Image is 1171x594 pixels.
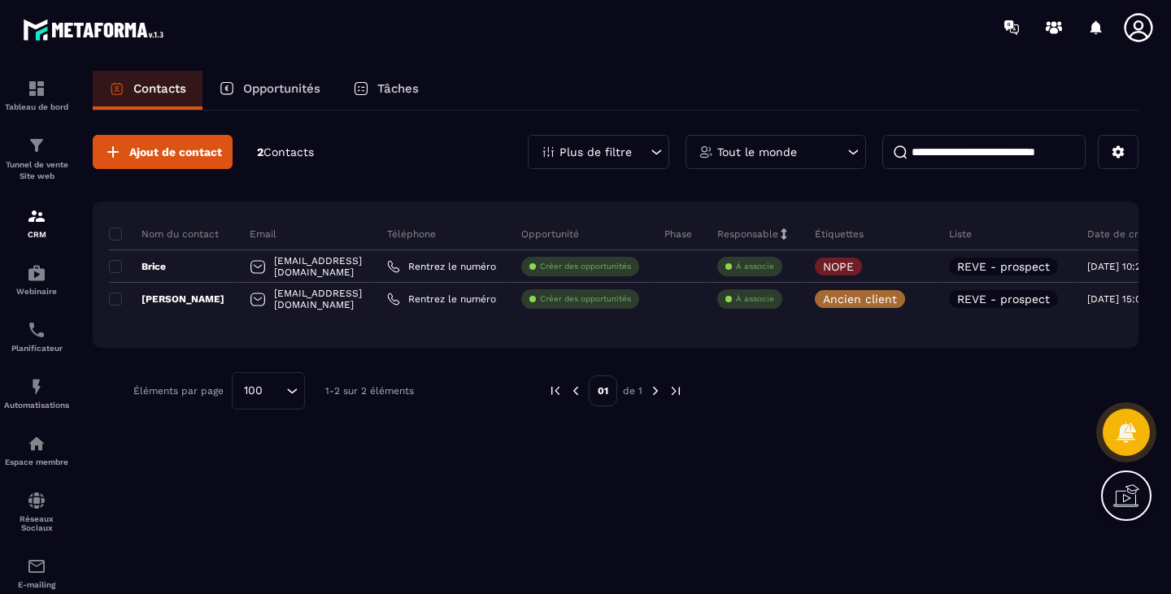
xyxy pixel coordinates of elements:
p: Contacts [133,81,186,96]
button: Ajout de contact [93,135,233,169]
a: social-networksocial-networkRéseaux Sociaux [4,479,69,544]
a: Contacts [93,71,202,110]
span: 100 [238,382,268,400]
a: formationformationTableau de bord [4,67,69,124]
a: Opportunités [202,71,337,110]
input: Search for option [268,382,282,400]
div: Search for option [232,372,305,410]
img: email [27,557,46,576]
p: Tunnel de vente Site web [4,159,69,182]
p: Email [250,228,276,241]
p: Opportunité [521,228,579,241]
img: automations [27,377,46,397]
img: social-network [27,491,46,510]
p: Opportunités [243,81,320,96]
img: prev [568,384,583,398]
p: Responsable [717,228,778,241]
p: 01 [589,375,617,406]
img: next [648,384,663,398]
a: automationsautomationsAutomatisations [4,365,69,422]
img: automations [27,434,46,453]
img: formation [27,79,46,98]
p: Webinaire [4,287,69,296]
img: scheduler [27,320,46,340]
p: Phase [664,228,692,241]
a: Tâches [337,71,435,110]
p: REVE - prospect [957,261,1050,272]
p: Éléments par page [133,385,224,397]
a: formationformationCRM [4,194,69,251]
p: E-mailing [4,580,69,589]
span: Ajout de contact [129,144,222,160]
p: de 1 [623,384,642,397]
img: automations [27,263,46,283]
p: Planificateur [4,344,69,353]
p: À associe [736,293,774,305]
img: logo [23,15,169,45]
p: REVE - prospect [957,293,1050,305]
p: Date de création [1087,228,1168,241]
p: Espace membre [4,457,69,466]
p: [DATE] 15:00 [1087,293,1147,305]
img: prev [548,384,563,398]
img: formation [27,136,46,155]
a: schedulerschedulerPlanificateur [4,308,69,365]
p: Réseaux Sociaux [4,514,69,532]
p: Tout le monde [717,146,797,158]
p: [PERSON_NAME] [109,293,224,306]
p: Étiquettes [815,228,864,241]
a: formationformationTunnel de vente Site web [4,124,69,194]
p: Créer des opportunités [540,261,631,272]
p: Nom du contact [109,228,219,241]
p: Plus de filtre [559,146,632,158]
span: Contacts [263,145,314,158]
img: next [668,384,683,398]
a: automationsautomationsEspace membre [4,422,69,479]
a: automationsautomationsWebinaire [4,251,69,308]
p: Téléphone [387,228,436,241]
p: 2 [257,145,314,160]
p: Brice [109,260,166,273]
p: Tableau de bord [4,102,69,111]
p: Créer des opportunités [540,293,631,305]
p: Liste [949,228,972,241]
p: CRM [4,230,69,239]
p: À associe [736,261,774,272]
p: 1-2 sur 2 éléments [325,385,414,397]
p: Tâches [377,81,419,96]
p: Ancien client [823,293,897,305]
img: formation [27,206,46,226]
p: NOPE [823,261,854,272]
p: [DATE] 10:28 [1087,261,1147,272]
p: Automatisations [4,401,69,410]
